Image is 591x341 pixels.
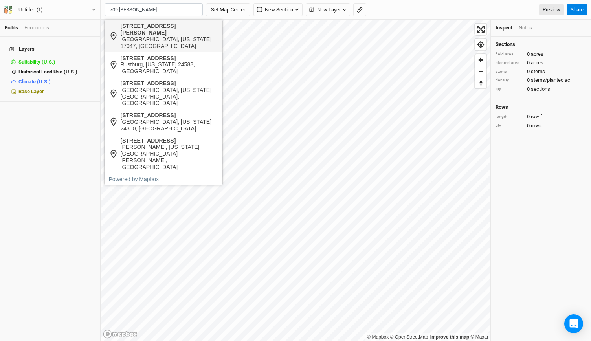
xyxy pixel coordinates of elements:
[18,59,55,65] span: Suitability (U.S.)
[531,86,550,93] span: sections
[475,39,486,50] button: Find my location
[567,4,587,16] button: Share
[470,334,488,340] a: Maxar
[5,25,18,31] a: Fields
[105,3,203,16] input: (e.g. 123 Main St. or lat, lng)
[121,23,218,36] div: [STREET_ADDRESS][PERSON_NAME]
[103,330,138,339] a: Mapbox logo
[496,41,586,48] h4: Sections
[121,87,218,106] div: [GEOGRAPHIC_DATA], [US_STATE][GEOGRAPHIC_DATA], [GEOGRAPHIC_DATA]
[531,68,545,75] span: stems
[496,104,586,110] h4: Rows
[4,5,96,14] button: Untitled (1)
[367,334,389,340] a: Mapbox
[496,77,586,84] div: 0
[18,79,95,85] div: Climate (U.S.)
[18,69,95,75] div: Historical Land Use (U.S.)
[564,314,583,333] div: Open Intercom Messenger
[121,137,218,144] div: [STREET_ADDRESS]
[475,54,486,66] button: Zoom in
[309,6,341,14] span: New Layer
[18,69,77,75] span: Historical Land Use (U.S.)
[18,6,43,14] div: Untitled (1)
[257,6,293,14] span: New Section
[496,51,586,58] div: 0
[109,176,159,182] a: Powered by Mapbox
[496,51,523,57] div: field area
[531,51,543,58] span: acres
[496,68,586,75] div: 0
[18,79,51,84] span: Climate (U.S.)
[496,113,586,120] div: 0
[121,119,218,132] div: [GEOGRAPHIC_DATA], [US_STATE] 24350, [GEOGRAPHIC_DATA]
[475,24,486,35] button: Enter fullscreen
[475,66,486,77] button: Zoom out
[496,114,523,120] div: length
[18,59,95,65] div: Suitability (U.S.)
[121,144,218,170] div: [PERSON_NAME], [US_STATE][GEOGRAPHIC_DATA][PERSON_NAME], [GEOGRAPHIC_DATA]
[101,20,490,341] canvas: Map
[353,3,366,16] button: Shortcut: M
[24,24,49,31] div: Economics
[121,36,218,49] div: [GEOGRAPHIC_DATA], [US_STATE] 17047, [GEOGRAPHIC_DATA]
[18,88,95,95] div: Base Layer
[121,61,218,75] div: Rustburg, [US_STATE] 24588, [GEOGRAPHIC_DATA]
[496,86,523,92] div: qty
[496,60,523,66] div: planted area
[531,122,542,129] span: rows
[430,334,469,340] a: Improve this map
[496,123,523,128] div: qty
[539,4,564,16] a: Preview
[496,122,586,129] div: 0
[496,24,512,31] div: Inspect
[496,69,523,75] div: stems
[121,112,218,119] div: [STREET_ADDRESS]
[531,113,544,120] span: row ft
[306,3,350,16] button: New Layer
[496,86,586,93] div: 0
[475,77,486,88] button: Reset bearing to north
[531,59,543,66] span: acres
[519,24,532,31] div: Notes
[390,334,428,340] a: OpenStreetMap
[496,77,523,83] div: density
[531,77,570,84] span: stems/planted ac
[253,3,303,16] button: New Section
[18,88,44,94] span: Base Layer
[121,80,218,87] div: [STREET_ADDRESS]
[496,59,586,66] div: 0
[206,3,250,16] button: Set Map Center
[5,41,95,57] h4: Layers
[121,55,218,62] div: [STREET_ADDRESS]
